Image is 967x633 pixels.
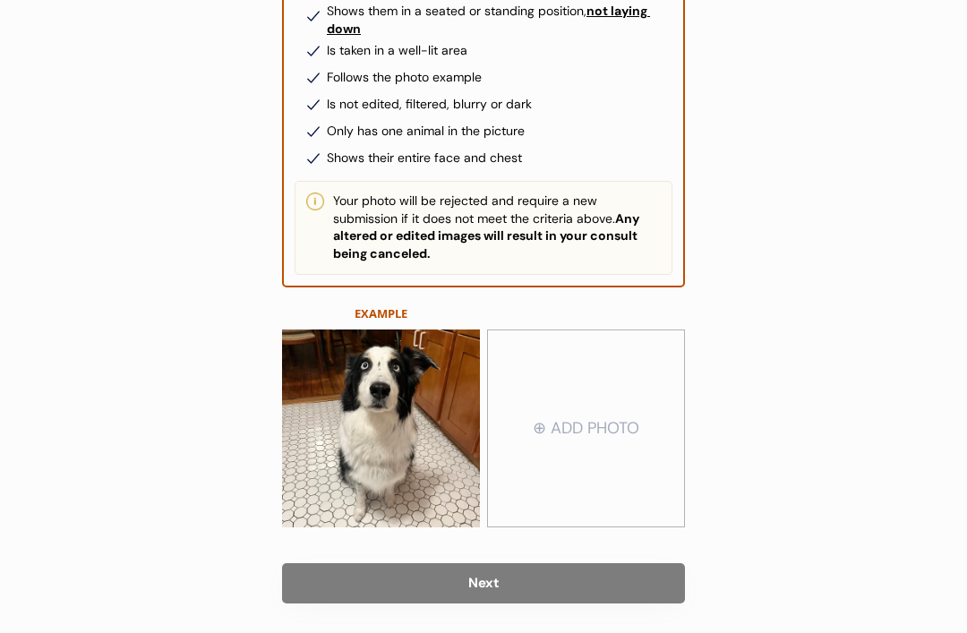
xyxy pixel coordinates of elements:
u: not laying down [327,3,650,37]
div: Only has one animal in the picture [327,123,672,141]
button: Next [282,563,685,603]
div: Is taken in a well-lit area [327,42,672,60]
div: Shows their entire face and chest [327,150,672,167]
div: Shows them in a seated or standing position, [327,3,672,38]
strong: Any altered or edited images will result in your consult being canceled. [333,210,642,261]
div: Your photo will be rejected and require a new submission if it does not meet the criteria above. [333,192,661,262]
div: Is not edited, filtered, blurry or dark [327,96,672,114]
div: EXAMPLE [331,305,431,321]
div: Follows the photo example [327,69,672,87]
img: SnickersResizedFront.png [282,329,480,528]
